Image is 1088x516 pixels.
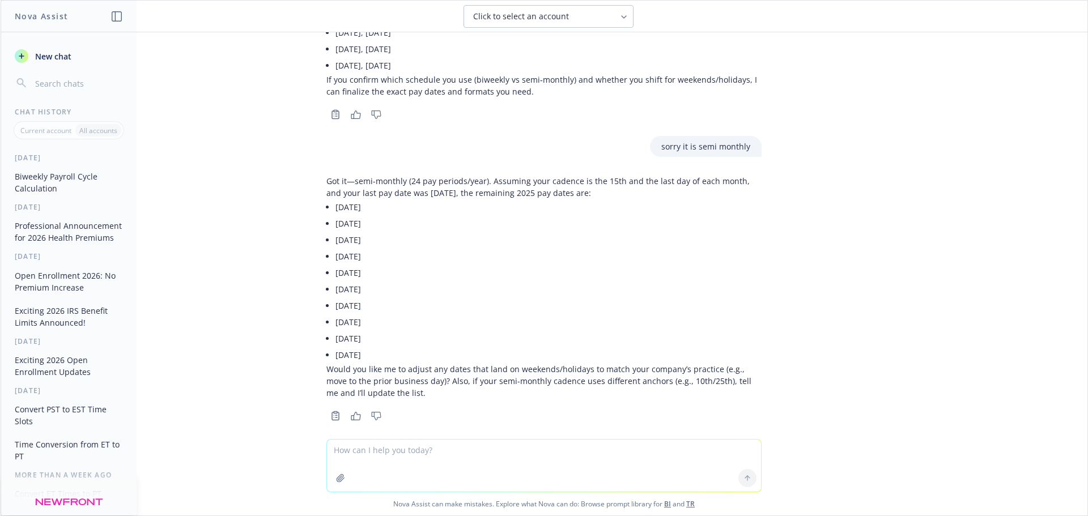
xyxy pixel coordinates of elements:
[1,153,137,163] div: [DATE]
[5,492,1083,515] span: Nova Assist can make mistakes. Explore what Nova can do: Browse prompt library for and
[1,107,137,117] div: Chat History
[1,251,137,261] div: [DATE]
[335,347,762,363] li: [DATE]
[1,386,137,395] div: [DATE]
[1,336,137,346] div: [DATE]
[335,314,762,330] li: [DATE]
[20,126,71,135] p: Current account
[10,400,127,430] button: Convert PST to EST Time Slots
[326,363,762,399] p: Would you like me to adjust any dates that land on weekends/holidays to match your company’s prac...
[335,57,762,74] li: [DATE], [DATE]
[10,435,127,466] button: Time Conversion from ET to PT
[335,330,762,347] li: [DATE]
[335,41,762,57] li: [DATE], [DATE]
[335,232,762,248] li: [DATE]
[335,248,762,265] li: [DATE]
[1,202,137,212] div: [DATE]
[33,75,123,91] input: Search chats
[10,216,127,247] button: Professional Announcement for 2026 Health Premiums
[367,408,385,424] button: Thumbs down
[10,46,127,66] button: New chat
[473,11,569,22] span: Click to select an account
[10,266,127,297] button: Open Enrollment 2026: No Premium Increase
[367,106,385,122] button: Thumbs down
[335,297,762,314] li: [DATE]
[10,301,127,332] button: Exciting 2026 IRS Benefit Limits Announced!
[335,215,762,232] li: [DATE]
[330,411,341,421] svg: Copy to clipboard
[464,5,634,28] button: Click to select an account
[326,175,762,199] p: Got it—semi-monthly (24 pay periods/year). Assuming your cadence is the 15th and the last day of ...
[330,109,341,120] svg: Copy to clipboard
[664,499,671,509] a: BI
[79,126,117,135] p: All accounts
[326,74,762,97] p: If you confirm which schedule you use (biweekly vs semi‑monthly) and whether you shift for weeken...
[335,199,762,215] li: [DATE]
[335,24,762,41] li: [DATE], [DATE]
[10,167,127,198] button: Biweekly Payroll Cycle Calculation
[686,499,695,509] a: TR
[335,281,762,297] li: [DATE]
[661,140,750,152] p: sorry it is semi monthly
[33,50,71,62] span: New chat
[335,265,762,281] li: [DATE]
[1,470,137,480] div: More than a week ago
[10,484,127,503] button: Convert ET Times to PT
[10,351,127,381] button: Exciting 2026 Open Enrollment Updates
[15,10,68,22] h1: Nova Assist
